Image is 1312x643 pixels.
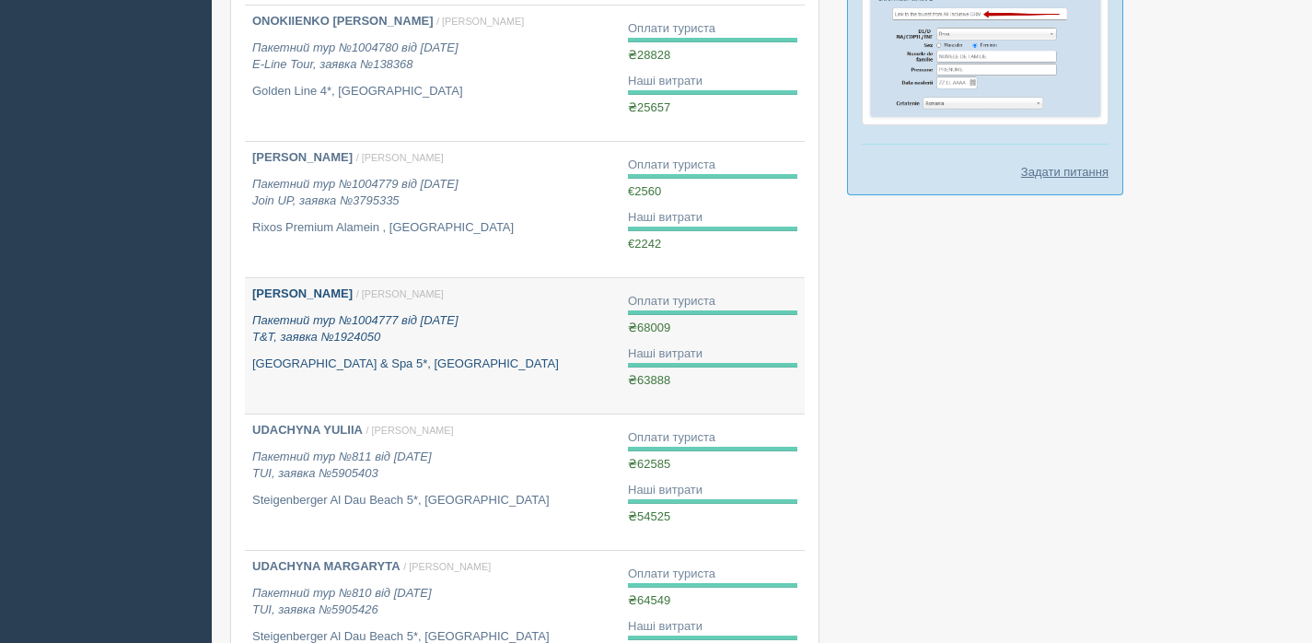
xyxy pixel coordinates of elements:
div: Оплати туриста [628,566,797,583]
i: Пакетний тур №1004779 від [DATE] Join UP, заявка №3795335 [252,177,459,208]
span: ₴28828 [628,48,670,62]
b: UDACHYNA MARGARYTA [252,559,401,573]
span: ₴64549 [628,593,670,607]
div: Наші витрати [628,618,797,636]
a: UDACHYNA YULIIA / [PERSON_NAME] Пакетний тур №811 від [DATE]TUI, заявка №5905403 Steigenberger Al... [245,415,621,550]
span: ₴54525 [628,509,670,523]
span: / [PERSON_NAME] [356,152,444,163]
span: / [PERSON_NAME] [366,425,454,436]
span: / [PERSON_NAME] [356,288,444,299]
div: Наші витрати [628,345,797,363]
span: ₴62585 [628,457,670,471]
div: Наші витрати [628,73,797,90]
i: Пакетний тур №811 від [DATE] TUI, заявка №5905403 [252,450,432,481]
div: Оплати туриста [628,157,797,174]
i: Пакетний тур №1004777 від [DATE] T&T, заявка №1924050 [252,313,459,345]
div: Наші витрати [628,209,797,227]
span: ₴25657 [628,100,670,114]
p: Steigenberger Al Dau Beach 5*, [GEOGRAPHIC_DATA] [252,492,613,509]
b: [PERSON_NAME] [252,286,353,300]
a: [PERSON_NAME] / [PERSON_NAME] Пакетний тур №1004779 від [DATE]Join UP, заявка №3795335 Rixos Prem... [245,142,621,277]
a: [PERSON_NAME] / [PERSON_NAME] Пакетний тур №1004777 від [DATE]T&T, заявка №1924050 [GEOGRAPHIC_DA... [245,278,621,414]
span: / [PERSON_NAME] [403,561,491,572]
div: Наші витрати [628,482,797,499]
a: Задати питання [1021,163,1109,181]
span: €2560 [628,184,661,198]
b: UDACHYNA YULIIA [252,423,363,437]
span: / [PERSON_NAME] [436,16,524,27]
b: [PERSON_NAME] [252,150,353,164]
p: [GEOGRAPHIC_DATA] & Spa 5*, [GEOGRAPHIC_DATA] [252,356,613,373]
i: Пакетний тур №810 від [DATE] TUI, заявка №5905426 [252,586,432,617]
div: Оплати туриста [628,429,797,447]
div: Оплати туриста [628,293,797,310]
span: ₴68009 [628,321,670,334]
i: Пакетний тур №1004780 від [DATE] E-Line Tour, заявка №138368 [252,41,459,72]
a: ONOKIIENKO [PERSON_NAME] / [PERSON_NAME] Пакетний тур №1004780 від [DATE]E-Line Tour, заявка №138... [245,6,621,141]
span: ₴63888 [628,373,670,387]
p: Rixos Premium Alamein , [GEOGRAPHIC_DATA] [252,219,613,237]
div: Оплати туриста [628,20,797,38]
b: ONOKIIENKO [PERSON_NAME] [252,14,433,28]
span: €2242 [628,237,661,251]
p: Golden Line 4*, [GEOGRAPHIC_DATA] [252,83,613,100]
